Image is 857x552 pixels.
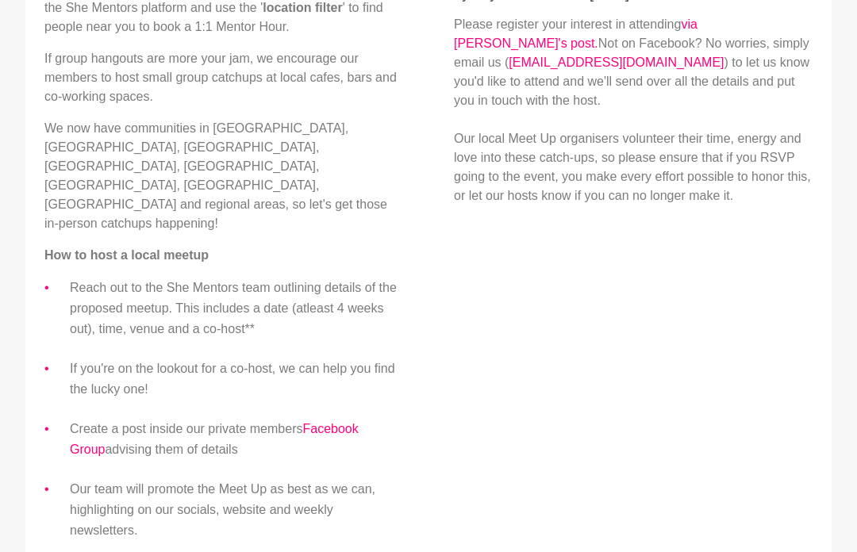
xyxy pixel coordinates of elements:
li: If you're on the lookout for a co-host, we can help you find the lucky one! [70,358,403,400]
li: Our team will promote the Meet Up as best as we can, highlighting on our socials, website and wee... [70,479,403,541]
strong: How to host a local meetup [44,248,209,262]
strong: location filter [263,1,342,14]
a: [EMAIL_ADDRESS][DOMAIN_NAME] [509,56,724,69]
p: If group hangouts are more your jam, we encourage our members to host small group catchups at loc... [44,49,403,106]
p: Please register your interest in attending Not on Facebook? No worries, simply email us ( ) to le... [454,15,813,205]
a: Facebook Group [70,422,359,456]
p: We now have communities in [GEOGRAPHIC_DATA], [GEOGRAPHIC_DATA], [GEOGRAPHIC_DATA], [GEOGRAPHIC_D... [44,119,403,233]
li: Create a post inside our private members advising them of details [70,419,403,460]
a: via [PERSON_NAME]'s post. [454,17,698,50]
li: Reach out to the She Mentors team outlining details of the proposed meetup. This includes a date ... [70,278,403,339]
